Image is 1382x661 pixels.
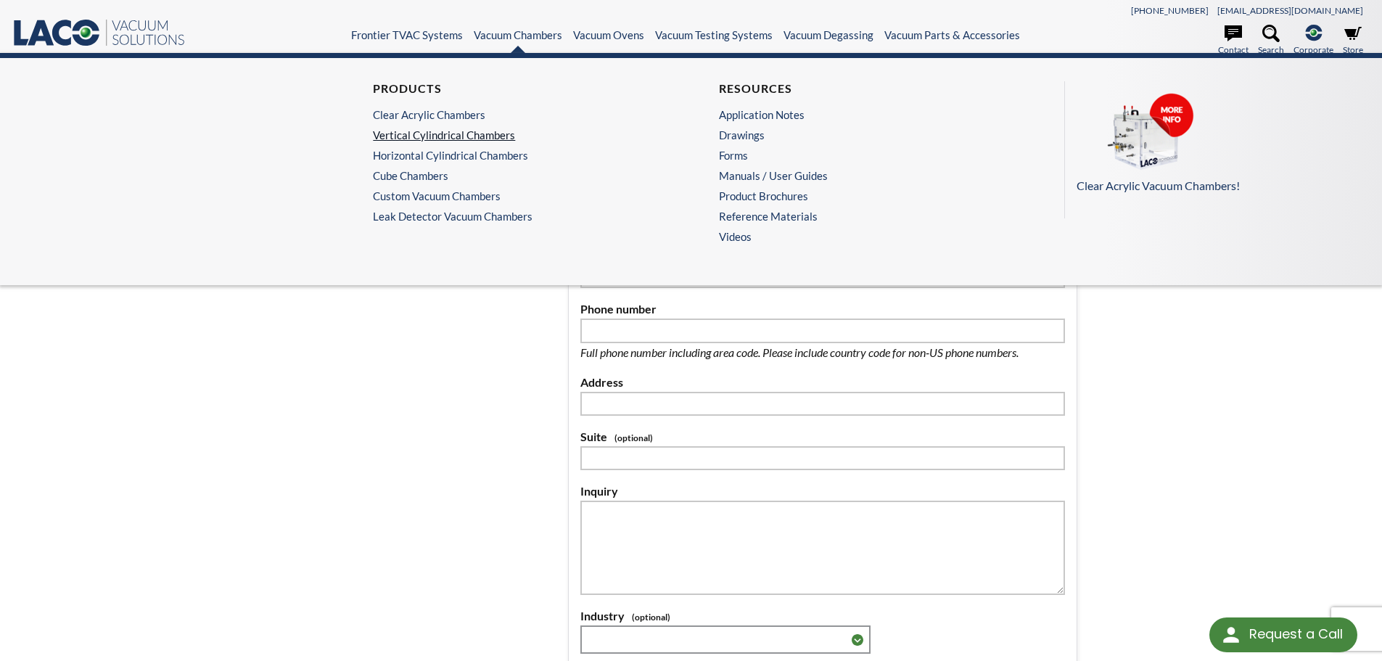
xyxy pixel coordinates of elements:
a: Cube Chambers [373,169,656,182]
a: Search [1258,25,1284,57]
div: Request a Call [1209,617,1357,652]
a: Vacuum Chambers [474,28,562,41]
h4: Resources [719,81,1002,97]
img: CHAMBERS.png [1077,93,1222,174]
a: Drawings [719,128,1002,141]
a: Application Notes [719,108,1002,121]
a: Videos [719,230,1009,243]
div: Request a Call [1249,617,1343,651]
a: Frontier TVAC Systems [351,28,463,41]
a: Reference Materials [719,210,1002,223]
a: Contact [1218,25,1249,57]
a: Vacuum Parts & Accessories [884,28,1020,41]
p: Clear Acrylic Vacuum Chambers! [1077,176,1354,195]
label: Suite [580,427,1065,446]
span: Corporate [1293,43,1333,57]
p: Full phone number including area code. Please include country code for non-US phone numbers. [580,343,1065,362]
a: Clear Acrylic Chambers [373,108,656,121]
a: Vacuum Ovens [573,28,644,41]
img: round button [1219,623,1243,646]
label: Phone number [580,300,1065,319]
a: Clear Acrylic Vacuum Chambers! [1077,93,1354,195]
a: Store [1343,25,1363,57]
label: Address [580,373,1065,392]
h4: Products [373,81,656,97]
a: Vacuum Testing Systems [655,28,773,41]
label: Industry [580,607,1065,625]
a: Vertical Cylindrical Chambers [373,128,656,141]
label: Inquiry [580,482,1065,501]
a: Manuals / User Guides [719,169,1002,182]
a: Horizontal Cylindrical Chambers [373,149,656,162]
a: Leak Detector Vacuum Chambers [373,210,663,223]
a: Forms [719,149,1002,162]
a: Product Brochures [719,189,1002,202]
a: [PHONE_NUMBER] [1131,5,1209,16]
a: Custom Vacuum Chambers [373,189,656,202]
a: Vacuum Degassing [783,28,873,41]
a: [EMAIL_ADDRESS][DOMAIN_NAME] [1217,5,1363,16]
